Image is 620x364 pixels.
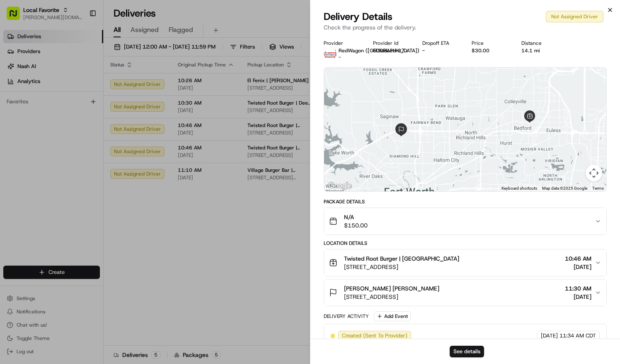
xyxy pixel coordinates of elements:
[324,47,337,61] img: time_to_eat_nevada_logo
[326,181,354,191] a: Open this area in Google Maps (opens a new window)
[8,121,15,127] div: 📗
[542,186,587,191] span: Map data ©2025 Google
[344,213,368,221] span: N/A
[324,198,607,205] div: Package Details
[324,23,607,32] p: Check the progress of the delivery.
[324,40,360,46] div: Provider
[8,33,151,46] p: Welcome 👋
[339,47,419,54] span: RedWagon ([GEOGRAPHIC_DATA])
[324,10,392,23] span: Delivery Details
[344,263,459,271] span: [STREET_ADDRESS]
[342,332,407,340] span: Created (Sent To Provider)
[344,284,439,293] span: [PERSON_NAME] [PERSON_NAME]
[472,47,508,54] div: $30.00
[324,249,606,276] button: Twisted Root Burger | [GEOGRAPHIC_DATA][STREET_ADDRESS]10:46 AM[DATE]
[8,8,25,24] img: Nash
[565,284,591,293] span: 11:30 AM
[559,332,596,340] span: 11:34 AM CDT
[58,140,100,147] a: Powered byPylon
[17,120,63,128] span: Knowledge Base
[541,332,558,340] span: [DATE]
[422,47,458,54] div: -
[586,165,602,181] button: Map camera controls
[373,40,409,46] div: Provider Id
[78,120,133,128] span: API Documentation
[344,254,459,263] span: Twisted Root Burger | [GEOGRAPHIC_DATA]
[501,186,537,191] button: Keyboard shortcuts
[374,311,411,321] button: Add Event
[141,81,151,91] button: Start new chat
[28,79,136,87] div: Start new chat
[22,53,137,62] input: Clear
[373,47,409,54] button: f49ddaed-e7b9-bab3-18fe-05cb6ed046e1
[344,221,368,230] span: $150.00
[28,87,105,94] div: We're available if you need us!
[324,279,606,306] button: [PERSON_NAME] [PERSON_NAME][STREET_ADDRESS]11:30 AM[DATE]
[422,40,458,46] div: Dropoff ETA
[8,79,23,94] img: 1736555255976-a54dd68f-1ca7-489b-9aae-adbdc363a1c4
[5,117,67,132] a: 📗Knowledge Base
[450,346,484,357] button: See details
[82,140,100,147] span: Pylon
[565,254,591,263] span: 10:46 AM
[67,117,136,132] a: 💻API Documentation
[592,186,604,191] a: Terms (opens in new tab)
[324,240,607,247] div: Location Details
[324,313,369,320] div: Delivery Activity
[324,208,606,235] button: N/A$150.00
[565,293,591,301] span: [DATE]
[472,40,508,46] div: Price
[344,293,439,301] span: [STREET_ADDRESS]
[70,121,77,127] div: 💻
[521,47,557,54] div: 14.1 mi
[521,40,557,46] div: Distance
[565,263,591,271] span: [DATE]
[339,54,341,61] span: -
[326,181,354,191] img: Google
